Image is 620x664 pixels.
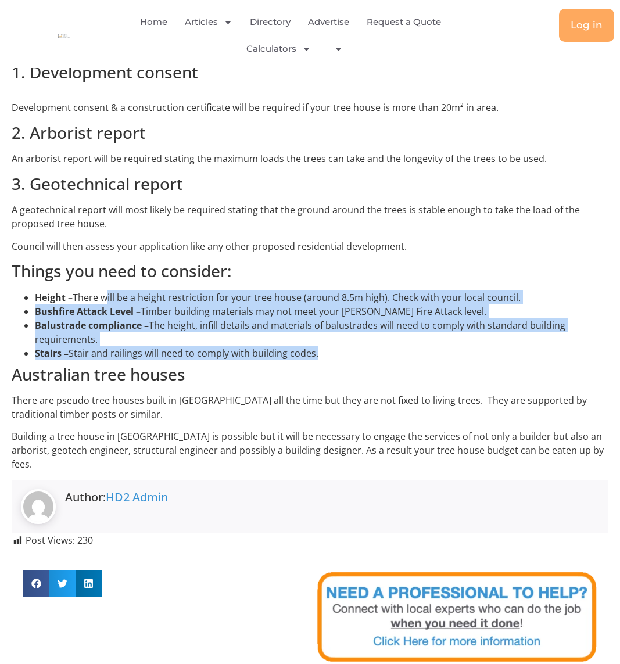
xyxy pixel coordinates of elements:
[76,570,102,597] div: Share on linkedin
[12,393,608,421] p: There are pseudo tree houses built in [GEOGRAPHIC_DATA] all the time but they are not fixed to li...
[12,365,608,385] h3: Australian tree houses
[250,9,291,35] a: Directory
[308,9,349,35] a: Advertise
[35,305,141,318] strong: Bushfire Attack Level –
[571,20,603,30] span: Log in
[12,239,608,253] p: Council will then assess your application like any other proposed residential development.
[26,534,75,547] span: Post Views:
[49,570,76,597] div: Share on twitter
[12,63,608,82] h3: 1. Development consent
[35,318,608,346] li: The height, infill details and materials of balustrades will need to comply with standard buildin...
[35,347,69,360] strong: Stairs –
[367,9,441,35] a: Request a Quote
[12,174,608,194] h3: 3. Geotechnical report
[12,429,608,471] p: Building a tree house in [GEOGRAPHIC_DATA] is possible but it will be necessary to engage the ser...
[12,203,608,231] p: A geotechnical report will most likely be required stating that the ground around the trees is st...
[35,304,608,318] li: Timber building materials may not meet your [PERSON_NAME] Fire Attack level.
[12,123,608,143] h3: 2. Arborist report
[185,9,232,35] a: Articles
[12,152,608,166] p: An arborist report will be required stating the maximum loads the trees can take and the longevit...
[140,9,167,35] a: Home
[106,489,168,505] a: HD2 Admin
[12,101,608,114] p: Development consent & a construction certificate will be required if your tree house is more than...
[559,9,614,42] a: Log in
[246,35,311,62] a: Calculators
[35,346,608,360] li: Stair and railings will need to comply with building codes.
[23,570,49,597] div: Share on facebook
[65,489,168,505] h5: Author:
[127,9,462,62] nav: Menu
[77,534,93,547] span: 230
[35,290,608,304] li: There will be a height restriction for your tree house (around 8.5m high). Check with your local ...
[35,291,73,304] strong: Height –
[21,489,56,524] img: HD2 Admin
[35,319,149,332] strong: Balustrade compliance –
[12,261,608,281] h3: Things you need to consider:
